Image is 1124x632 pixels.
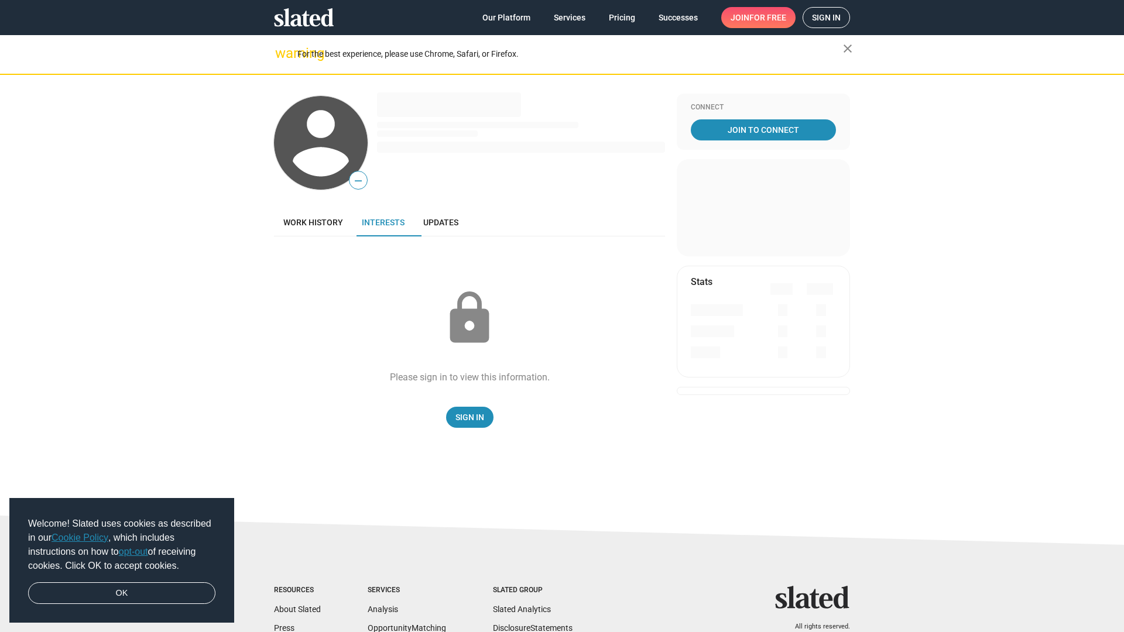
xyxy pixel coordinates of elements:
span: Updates [423,218,458,227]
a: opt-out [119,547,148,557]
a: Slated Analytics [493,604,551,614]
a: About Slated [274,604,321,614]
a: Our Platform [473,7,540,28]
a: Sign in [803,7,850,28]
span: Interests [362,218,405,227]
span: Sign in [812,8,841,28]
a: Interests [352,208,414,236]
span: — [349,173,367,188]
a: Analysis [368,604,398,614]
a: dismiss cookie message [28,582,215,604]
span: Join To Connect [693,119,834,140]
div: For the best experience, please use Chrome, Safari, or Firefox. [297,46,843,62]
a: Sign In [446,407,494,428]
mat-icon: close [841,42,855,56]
span: Welcome! Slated uses cookies as described in our , which includes instructions on how to of recei... [28,517,215,573]
span: Join [731,7,786,28]
div: Services [368,586,446,595]
span: Services [554,7,585,28]
div: Connect [691,103,836,112]
div: cookieconsent [9,498,234,623]
div: Slated Group [493,586,573,595]
a: Cookie Policy [52,533,108,542]
a: Joinfor free [721,7,796,28]
a: Join To Connect [691,119,836,140]
mat-icon: warning [275,46,289,60]
span: Successes [659,7,698,28]
mat-card-title: Stats [691,276,712,288]
span: Pricing [609,7,635,28]
span: Work history [283,218,343,227]
div: Resources [274,586,321,595]
div: Please sign in to view this information. [390,371,550,383]
a: Successes [649,7,707,28]
a: Work history [274,208,352,236]
mat-icon: lock [440,289,499,348]
span: Sign In [455,407,484,428]
a: Services [544,7,595,28]
a: Updates [414,208,468,236]
span: Our Platform [482,7,530,28]
span: for free [749,7,786,28]
a: Pricing [599,7,645,28]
